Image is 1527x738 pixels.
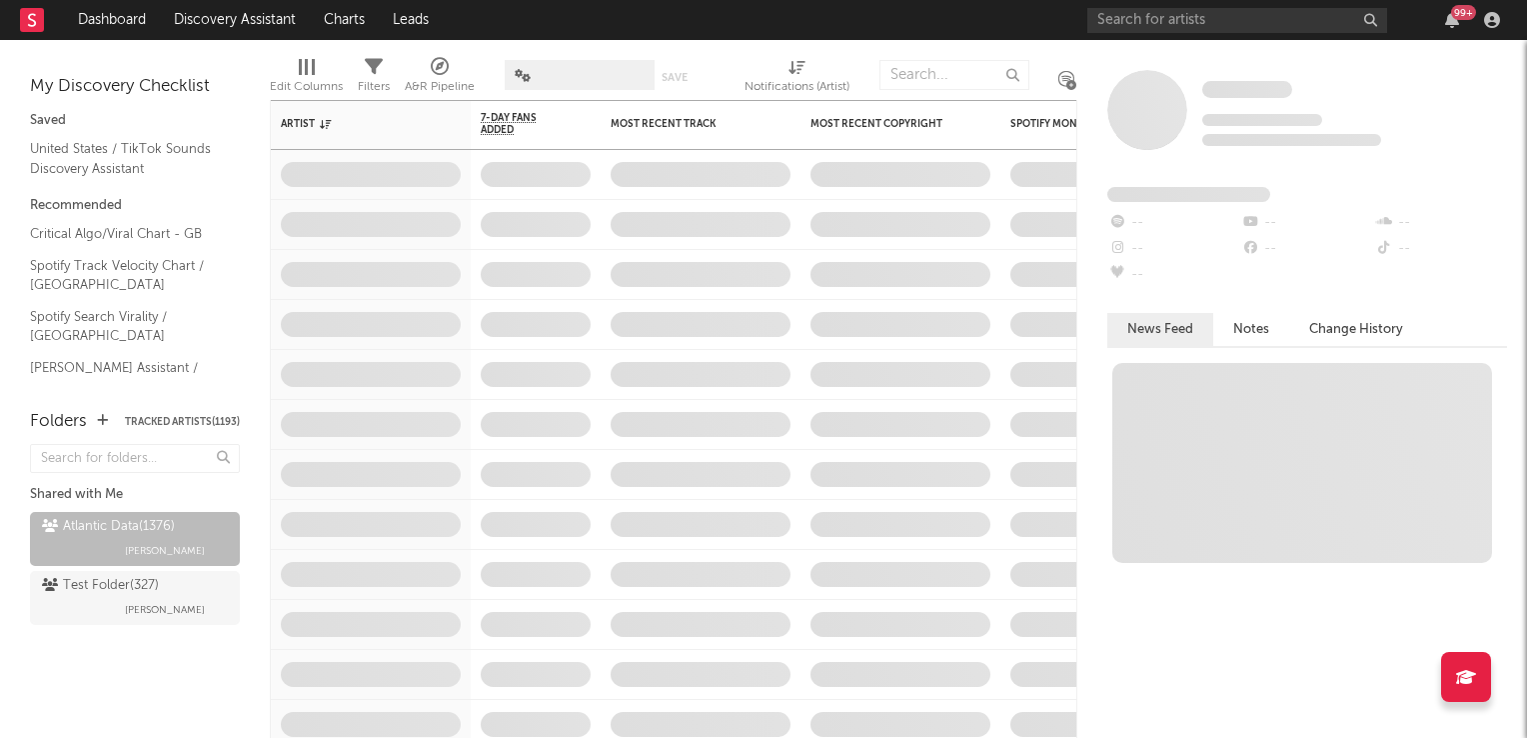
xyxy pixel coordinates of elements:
[30,483,240,507] div: Shared with Me
[30,357,220,398] a: [PERSON_NAME] Assistant / [GEOGRAPHIC_DATA]
[611,118,761,130] div: Most Recent Track
[745,75,849,99] div: Notifications (Artist)
[1445,12,1459,28] button: 99+
[42,574,159,598] div: Test Folder ( 327 )
[1202,81,1292,98] span: Some Artist
[270,75,343,99] div: Edit Columns
[1010,118,1160,130] div: Spotify Monthly Listeners
[358,50,390,108] div: Filters
[879,60,1029,90] input: Search...
[1451,5,1476,20] div: 99 +
[1202,114,1322,126] span: Tracking Since: [DATE]
[1107,187,1270,202] span: Fans Added by Platform
[1374,210,1507,236] div: --
[125,598,205,622] span: [PERSON_NAME]
[270,50,343,108] div: Edit Columns
[30,306,220,347] a: Spotify Search Virality / [GEOGRAPHIC_DATA]
[1107,210,1240,236] div: --
[1213,313,1289,346] button: Notes
[1240,236,1373,262] div: --
[405,75,475,99] div: A&R Pipeline
[1202,80,1292,100] a: Some Artist
[30,512,240,566] a: Atlantic Data(1376)[PERSON_NAME]
[281,118,431,130] div: Artist
[745,50,849,108] div: Notifications (Artist)
[481,112,561,136] span: 7-Day Fans Added
[1240,210,1373,236] div: --
[125,539,205,563] span: [PERSON_NAME]
[30,444,240,473] input: Search for folders...
[1289,313,1423,346] button: Change History
[30,571,240,625] a: Test Folder(327)[PERSON_NAME]
[30,255,220,296] a: Spotify Track Velocity Chart / [GEOGRAPHIC_DATA]
[1374,236,1507,262] div: --
[662,72,688,83] button: Save
[30,223,220,245] a: Critical Algo/Viral Chart - GB
[30,410,87,434] div: Folders
[42,515,175,539] div: Atlantic Data ( 1376 )
[1202,134,1381,146] span: 0 fans last week
[30,75,240,99] div: My Discovery Checklist
[405,50,475,108] div: A&R Pipeline
[1107,236,1240,262] div: --
[30,194,240,218] div: Recommended
[1107,313,1213,346] button: News Feed
[30,138,220,179] a: United States / TikTok Sounds Discovery Assistant
[1087,8,1387,33] input: Search for artists
[1107,262,1240,288] div: --
[125,417,240,427] button: Tracked Artists(1193)
[358,75,390,99] div: Filters
[810,118,960,130] div: Most Recent Copyright
[30,109,240,133] div: Saved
